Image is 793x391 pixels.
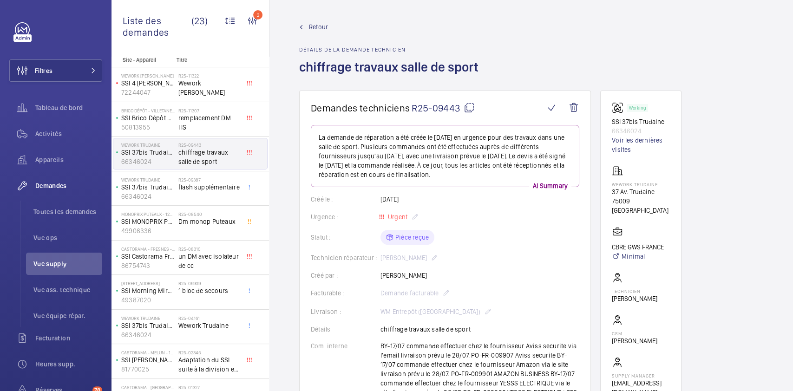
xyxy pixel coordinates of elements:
p: SSI Castorama Fresnes [121,252,175,261]
p: Castorama - MELUN - 1423 [121,350,175,355]
p: 75009 [GEOGRAPHIC_DATA] [612,196,670,215]
p: MONOPRIX PUTEAUX - 1244 [121,211,175,217]
p: 37 Av. Trudaine [612,187,670,196]
a: Voir les dernières visites [612,136,670,154]
p: 81770025 [121,365,175,374]
p: 50813955 [121,123,175,132]
span: Vue ass. technique [33,285,102,294]
span: Adaptation du SSI suite à la division et réaménagement du magasin [178,355,240,374]
span: Wework [PERSON_NAME] [178,78,240,97]
p: SSI 4 [PERSON_NAME] [121,78,175,88]
span: Retour [309,22,328,32]
span: Demandes [35,181,102,190]
p: 66346024 [121,330,175,339]
span: Filtres [35,66,52,75]
span: Demandes techniciens [311,102,410,114]
h2: R25-01327 [178,384,240,390]
span: un DM avec isolateur de cc [178,252,240,270]
a: Minimal [612,252,664,261]
p: SSI 37bis Trudaine [121,148,175,157]
h2: R25-08540 [178,211,240,217]
p: [PERSON_NAME] [612,294,657,303]
p: 86754743 [121,261,175,270]
p: WeWork Trudaine [121,142,175,148]
img: fire_alarm.svg [612,102,627,113]
p: SSI Brico Dépôt Villetaneuse [121,113,175,123]
p: 66346024 [121,157,175,166]
span: remplacement DM HS [178,113,240,132]
button: Filtres [9,59,102,82]
p: WeWork Trudaine [612,182,670,187]
p: Site - Appareil [111,57,173,63]
p: CBRE GWS FRANCE [612,242,664,252]
p: 66346024 [121,192,175,201]
span: Wework Trudaine [178,321,240,330]
span: Activités [35,129,102,138]
span: Heures supp. [35,359,102,369]
p: SSI 37bis Trudaine [121,182,175,192]
span: Vue ops [33,233,102,242]
p: WeWork Trudaine [121,315,175,321]
p: SSI MONOPRIX PUTEAUX [121,217,175,226]
h2: Détails de la demande technicien [299,46,484,53]
span: chiffrage travaux salle de sport [178,148,240,166]
p: AI Summary [529,181,571,190]
h2: R25-09443 [178,142,240,148]
p: 66346024 [612,126,670,136]
h2: R25-08310 [178,246,240,252]
p: Technicien [612,288,657,294]
p: SSI [PERSON_NAME] [121,355,175,365]
h2: R25-11307 [178,108,240,113]
p: Supply manager [612,373,670,378]
span: 1 bloc de secours [178,286,240,295]
span: Tableau de bord [35,103,102,112]
span: Dm monop Puteaux [178,217,240,226]
span: R25-09443 [412,102,475,114]
span: Vue supply [33,259,102,268]
p: 49387020 [121,295,175,305]
p: WeWork Trudaine [121,177,175,182]
p: 72244047 [121,88,175,97]
span: Liste des demandes [123,15,191,38]
p: SSI 37bis Trudaine [121,321,175,330]
h2: R25-06909 [178,280,240,286]
p: SSI 37bis Trudaine [612,117,670,126]
p: 49906336 [121,226,175,235]
p: Castorama - FRESNES - 1458 [121,246,175,252]
span: Appareils [35,155,102,164]
h2: R25-02345 [178,350,240,355]
span: Toutes les demandes [33,207,102,216]
p: Castorama - [GEOGRAPHIC_DATA] SOUS BOIS - 1479 [121,384,175,390]
p: CSM [612,331,657,336]
p: La demande de réparation a été créée le [DATE] en urgence pour des travaux dans une salle de spor... [319,133,571,179]
p: [STREET_ADDRESS] [121,280,175,286]
h2: R25-04161 [178,315,240,321]
span: Vue équipe répar. [33,311,102,320]
p: SSI Morning Miromesnil [121,286,175,295]
span: Facturation [35,333,102,343]
p: Brico Dépôt - VILLETANEUSE - 1937 – centre de coût P140100000 [121,108,175,113]
p: Working [629,106,646,110]
h2: R25-11322 [178,73,240,78]
h1: chiffrage travaux salle de sport [299,59,484,91]
span: flash supplémentaire [178,182,240,192]
p: WeWork [PERSON_NAME] [121,73,175,78]
p: Titre [177,57,238,63]
p: [PERSON_NAME] [612,336,657,345]
h2: R25-09387 [178,177,240,182]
